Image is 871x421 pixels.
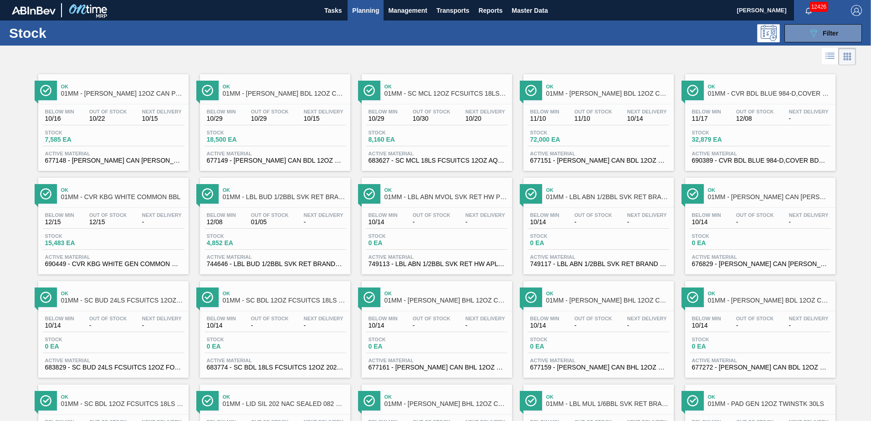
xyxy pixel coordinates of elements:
a: ÍconeOk01MM - [PERSON_NAME] BHL 12OZ CAN 30/12 CAN PK FARMING PROMOBelow Min10/14Out Of Stock-Nex... [355,274,517,378]
img: Ícone [525,188,537,200]
span: 0 EA [369,343,432,350]
span: Active Material [369,358,505,363]
img: Ícone [202,395,213,406]
span: Ok [708,84,831,89]
span: - [466,219,505,226]
a: ÍconeOk01MM - [PERSON_NAME] BDL 12OZ CAN TWNSTK 30/12 CAN-AqueousBelow Min11/10Out Of Stock11/10N... [517,67,678,171]
span: 0 EA [530,343,594,350]
span: 690389 - CVR BDL BLUE 984-D,COVER BDL NEW GRAPHIC [692,157,829,164]
span: Active Material [45,358,182,363]
span: 01MM - LID SIL 202 NAC SEALED 082 0521 RED DIE [223,400,346,407]
span: Next Delivery [304,212,343,218]
span: 72,000 EA [530,136,594,143]
span: Planning [352,5,379,16]
span: Ok [708,291,831,296]
span: Active Material [369,151,505,156]
span: Below Min [369,212,398,218]
span: Next Delivery [142,212,182,218]
span: 32,879 EA [692,136,756,143]
span: 10/14 [627,115,667,122]
span: Stock [369,130,432,135]
span: Next Delivery [789,316,829,321]
span: 01/05 [251,219,289,226]
span: Stock [45,130,109,135]
span: Next Delivery [304,109,343,114]
span: Stock [207,130,271,135]
div: Programming: no user selected [757,24,780,42]
span: 10/14 [530,322,559,329]
span: 01MM - SC BDL 12OZ FCSUITCS 18LS SUMMER PROMO CAN PK [223,297,346,304]
a: ÍconeOk01MM - LBL ABN 1/2BBL SVK RET BRAND PPS #4Below Min10/14Out Of Stock-Next Delivery-Stock0 ... [517,171,678,274]
span: 683829 - SC BUD 24LS FCSUITCS 12OZ FOLDS OF HONOR [45,364,182,371]
span: Next Delivery [789,109,829,114]
span: 677161 - CARR CAN BHL 12OZ FARMING TWNSTK 30/12 C [369,364,505,371]
span: Out Of Stock [736,212,774,218]
span: Ok [384,291,507,296]
span: Ok [223,394,346,400]
span: Next Delivery [466,316,505,321]
span: 01MM - SC BUD 24LS FCSUITCS 12OZ FOLDS OF HONO [61,297,184,304]
span: 10/22 [89,115,127,122]
span: 01MM - SC MCL 12OZ FCSUITCS 18LS AQUEOUS COATING [384,90,507,97]
span: 11/10 [574,115,612,122]
span: - [736,322,774,329]
span: Below Min [207,109,236,114]
span: 12/08 [736,115,774,122]
span: Ok [223,187,346,193]
span: Out Of Stock [574,109,612,114]
span: 12426 [810,2,828,12]
a: ÍconeOk01MM - CVR KBG WHITE COMMON BBLBelow Min12/15Out Of Stock12/15Next Delivery-Stock15,483 EA... [31,171,193,274]
span: Stock [692,337,756,342]
a: ÍconeOk01MM - [PERSON_NAME] BHL 12OZ CAN 12/12 CAN PK FARMING PROMOBelow Min10/14Out Of Stock-Nex... [517,274,678,378]
span: Ok [384,394,507,400]
span: - [413,322,451,329]
span: - [304,219,343,226]
span: Ok [61,394,184,400]
span: 683627 - SC MCL 18LS FCSUITCS 12OZ AQUEOUS COATIN [369,157,505,164]
span: 01MM - PAD GEN 12OZ TWINSTK 30LS [708,400,831,407]
span: 677148 - CARR CAN BUD 12OZ FOH ALWAYS CAN PK 12/1 [45,157,182,164]
span: Out Of Stock [736,109,774,114]
span: - [251,322,289,329]
span: Next Delivery [466,109,505,114]
span: Active Material [207,358,343,363]
span: 01MM - CARR BDL 12OZ CAN TWNSTK 30/12 CAN NFL-GENERIC SHIELD [708,297,831,304]
img: TNhmsLtSVTkK8tSr43FrP2fwEKptu5GPRR3wAAAABJRU5ErkJggg== [12,6,56,15]
span: 10/16 [45,115,74,122]
a: ÍconeOk01MM - [PERSON_NAME] BDL 12OZ CAN TWNSTK 30/12 CAN NFL-GENERIC SHIELDBelow Min10/14Out Of ... [678,274,840,378]
span: - [466,322,505,329]
span: Below Min [207,316,236,321]
span: Active Material [207,151,343,156]
span: Management [388,5,427,16]
span: 01MM - CARR BHL 12OZ CAN 12/12 CAN PK FARMING PROMO [546,297,669,304]
span: 677159 - CARR CAN BHL 12OZ FARMING CAN PK 12/12 C [530,364,667,371]
img: Ícone [202,292,213,303]
span: Transports [436,5,469,16]
span: Ok [223,84,346,89]
span: - [142,219,182,226]
span: 01MM - CVR BDL BLUE 984-D,COVER BDL NEW GRAPHICS [708,90,831,97]
span: Ok [546,291,669,296]
span: Below Min [369,109,398,114]
a: ÍconeOk01MM - [PERSON_NAME] BDL 12OZ CAN CAN PK 12/12 CANBelow Min10/29Out Of Stock10/29Next Deli... [193,67,355,171]
span: 10/20 [466,115,505,122]
span: 0 EA [45,343,109,350]
span: 10/29 [251,115,289,122]
img: Ícone [40,395,51,406]
span: 690449 - CVR KBG WHITE GEN COMMON BBL 1016 465 AB [45,261,182,267]
span: Active Material [692,358,829,363]
span: Out Of Stock [574,212,612,218]
span: Out Of Stock [89,212,127,218]
div: Card Vision [839,48,856,65]
span: Stock [369,337,432,342]
span: 749117 - LBL ABN 1/2BBL SVK RET BRAND PPS 0822 #4 [530,261,667,267]
span: Stock [692,233,756,239]
span: Out Of Stock [251,212,289,218]
span: Out Of Stock [574,316,612,321]
span: - [736,219,774,226]
img: Ícone [364,395,375,406]
img: Ícone [525,395,537,406]
img: Ícone [364,85,375,96]
span: 10/14 [207,322,236,329]
span: 677151 - CARR CAN BDL 12OZ 2025 TWNSTK 30/12 CAN [530,157,667,164]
